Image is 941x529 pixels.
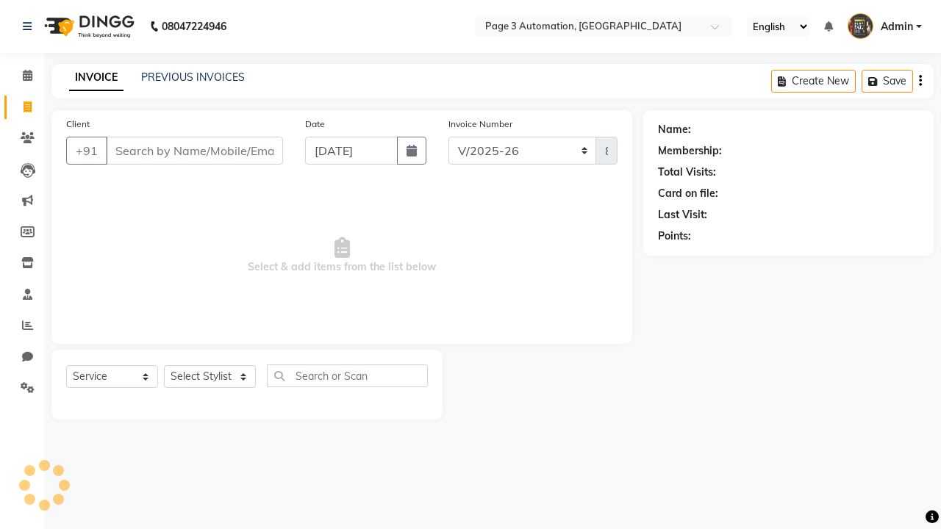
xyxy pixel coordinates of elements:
div: Card on file: [658,186,718,201]
div: Membership: [658,143,722,159]
a: PREVIOUS INVOICES [141,71,245,84]
b: 08047224946 [162,6,226,47]
div: Name: [658,122,691,137]
a: INVOICE [69,65,124,91]
input: Search or Scan [267,364,428,387]
span: Admin [881,19,913,35]
div: Points: [658,228,691,244]
button: Create New [771,70,856,93]
button: +91 [66,137,107,165]
label: Client [66,118,90,131]
div: Last Visit: [658,207,707,223]
div: Total Visits: [658,165,716,180]
button: Save [862,70,913,93]
label: Invoice Number [448,118,512,131]
img: Admin [848,13,873,39]
span: Select & add items from the list below [66,182,618,329]
label: Date [305,118,325,131]
input: Search by Name/Mobile/Email/Code [106,137,283,165]
img: logo [37,6,138,47]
